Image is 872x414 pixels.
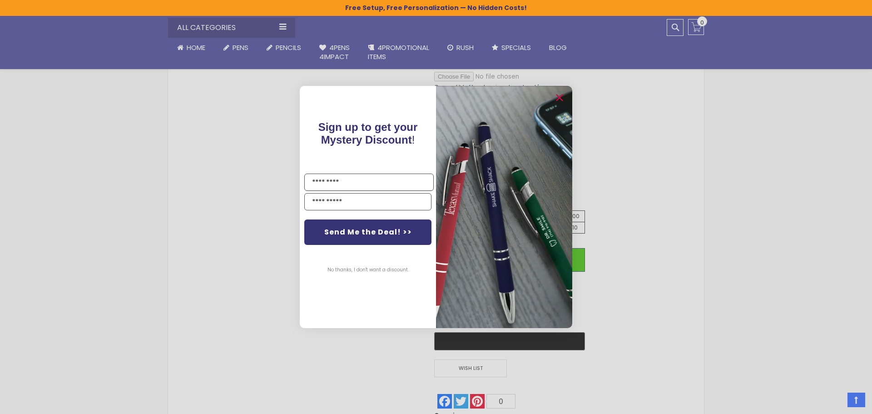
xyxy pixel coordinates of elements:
span: ! [318,121,418,146]
button: No thanks, I don't want a discount. [323,259,413,281]
button: Close dialog [552,90,567,105]
img: pop-up-image [436,86,572,328]
span: Sign up to get your Mystery Discount [318,121,418,146]
button: Send Me the Deal! >> [304,219,431,245]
